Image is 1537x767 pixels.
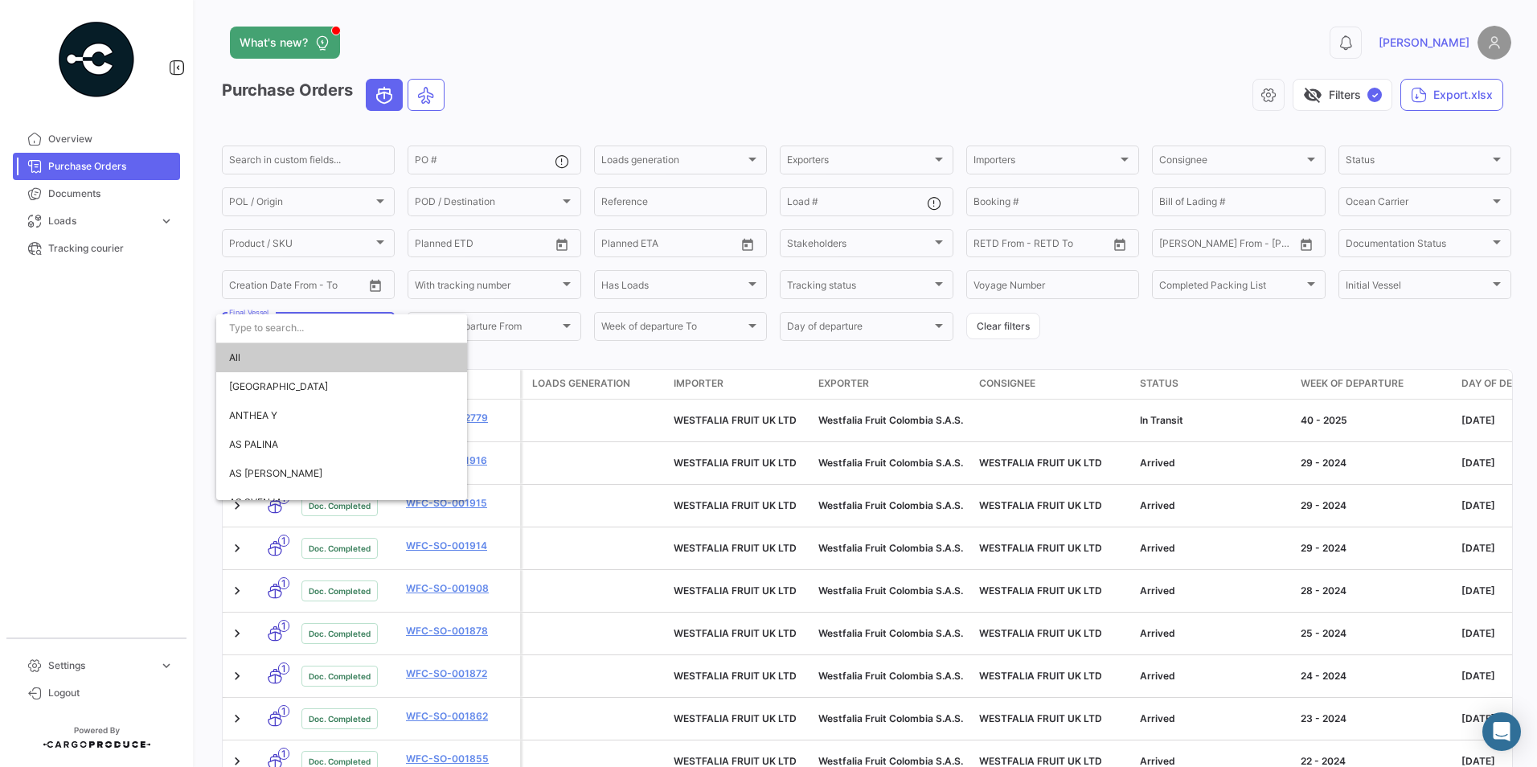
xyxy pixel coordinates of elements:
input: dropdown search [216,314,467,342]
span: AS PALINA [229,438,278,450]
span: ALBEMARLE ISLAND [229,380,328,392]
span: AS SVENJA [229,496,282,508]
span: All [229,343,454,372]
div: Abrir Intercom Messenger [1482,712,1521,751]
span: ANTHEA Y [229,409,277,421]
span: AS PETRONIA [229,467,322,479]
